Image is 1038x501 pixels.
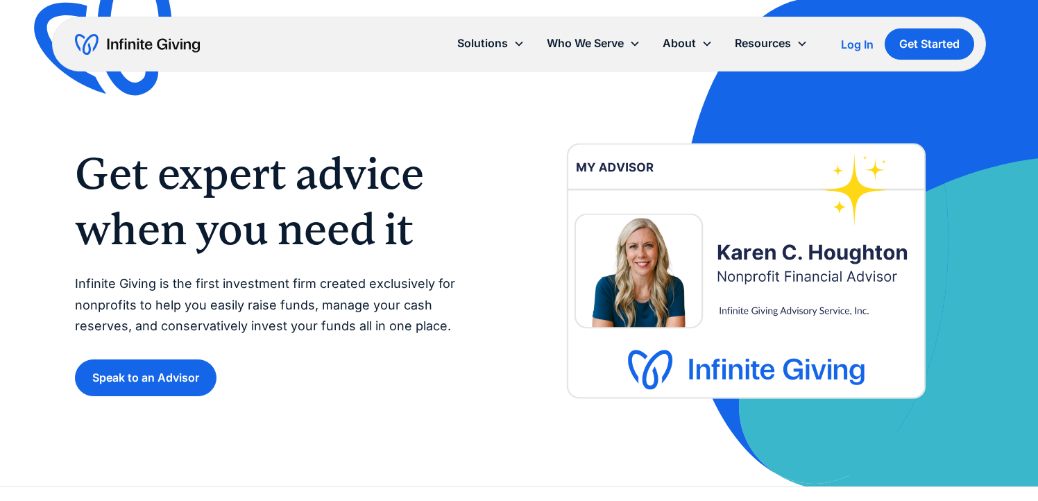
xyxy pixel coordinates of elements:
[75,146,491,257] h1: Get expert advice when you need it
[841,39,874,50] div: Log In
[885,28,974,60] a: Get Started
[457,34,508,53] div: Solutions
[735,34,791,53] div: Resources
[663,34,696,53] div: About
[75,359,216,396] a: Speak to an Advisor
[841,36,874,53] a: Log In
[75,273,491,337] p: Infinite Giving is the first investment firm created exclusively for nonprofits to help you easil...
[547,34,624,53] div: Who We Serve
